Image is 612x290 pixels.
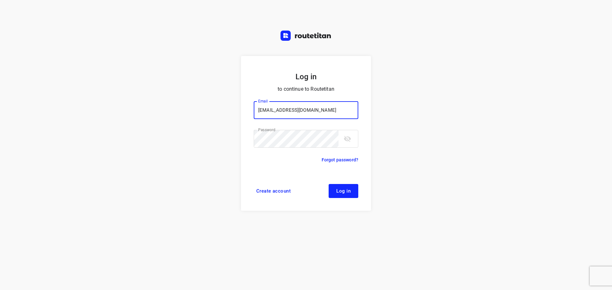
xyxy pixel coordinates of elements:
a: Create account [254,184,293,198]
h5: Log in [254,71,358,82]
a: Forgot password? [322,156,358,164]
button: toggle password visibility [341,132,354,145]
span: Create account [256,188,291,194]
button: Log in [329,184,358,198]
img: Routetitan [280,31,331,41]
p: to continue to Routetitan [254,85,358,94]
a: Routetitan [280,31,331,42]
span: Log in [336,188,351,194]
